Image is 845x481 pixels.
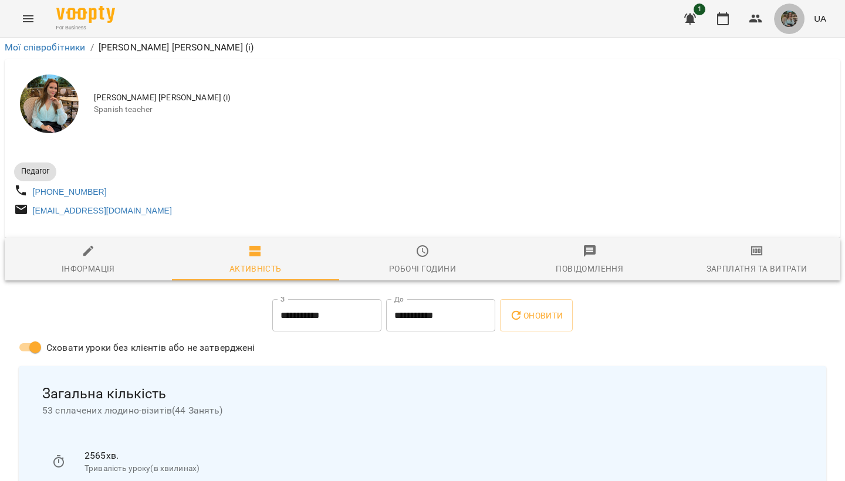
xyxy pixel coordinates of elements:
[500,299,572,332] button: Оновити
[33,187,107,197] a: [PHONE_NUMBER]
[90,40,94,55] li: /
[5,40,840,55] nav: breadcrumb
[84,449,793,463] p: 2565 хв.
[694,4,705,15] span: 1
[42,385,803,403] span: Загальна кількість
[99,40,254,55] p: [PERSON_NAME] [PERSON_NAME] (і)
[707,262,807,276] div: Зарплатня та Витрати
[42,404,803,418] span: 53 сплачених людино-візитів ( 44 Занять )
[14,166,56,177] span: Педагог
[229,262,282,276] div: Активність
[5,42,86,53] a: Мої співробітники
[33,206,172,215] a: [EMAIL_ADDRESS][DOMAIN_NAME]
[46,341,255,355] span: Сховати уроки без клієнтів або не затверджені
[20,74,79,133] img: Киречук Валерія Володимирівна (і)
[781,11,797,27] img: 856b7ccd7d7b6bcc05e1771fbbe895a7.jfif
[14,5,42,33] button: Menu
[56,6,115,23] img: Voopty Logo
[84,463,793,475] p: Тривалість уроку(в хвилинах)
[556,262,623,276] div: Повідомлення
[509,309,563,323] span: Оновити
[56,24,115,32] span: For Business
[389,262,456,276] div: Робочі години
[62,262,115,276] div: Інформація
[94,92,831,104] span: [PERSON_NAME] [PERSON_NAME] (і)
[94,104,831,116] span: Spanish teacher
[814,12,826,25] span: UA
[809,8,831,29] button: UA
